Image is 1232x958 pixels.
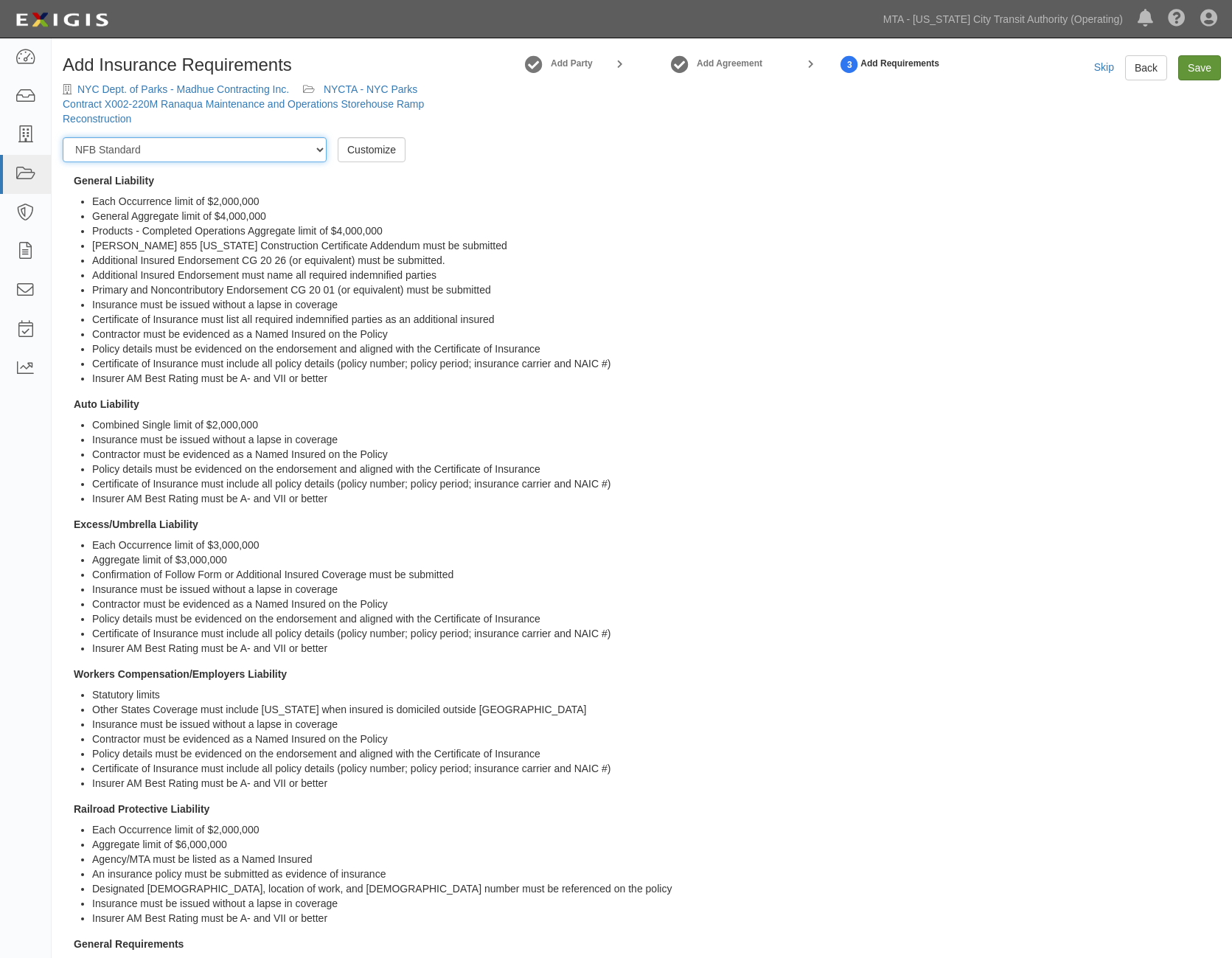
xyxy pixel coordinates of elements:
li: Policy details must be evidenced on the endorsement and aligned with the Certificate of Insurance [92,611,1221,626]
strong: Excess/Umbrella Liability [74,518,198,530]
strong: Workers Compensation/Employers Liability [74,668,287,680]
li: Certificate of Insurance must include all policy details (policy number; policy period; insurance... [92,476,1221,491]
li: Aggregate limit of $6,000,000 [92,837,1221,852]
li: Insurance must be issued without a lapse in coverage [92,582,1221,597]
li: Certificate of Insurance must include all policy details (policy number; policy period; insurance... [92,356,1221,371]
h1: Add Insurance Requirements [63,55,434,74]
li: Policy details must be evidenced on the endorsement and aligned with the Certificate of Insurance [92,462,1221,476]
strong: General Requirements [74,938,184,950]
a: NYCTA - NYC Parks Contract X002-220M Ranaqua Maintenance and Operations Storehouse Ramp Reconstru... [63,83,424,125]
li: Insurer AM Best Rating must be A- and VII or better [92,641,1221,656]
strong: Auto Liability [74,398,139,410]
li: Additional Insured Endorsement CG 20 26 (or equivalent) must be submitted. [92,253,1221,268]
strong: General Liability [74,175,154,187]
li: Contractor must be evidenced as a Named Insured on the Policy [92,447,1221,462]
strong: 3 [838,56,860,74]
li: Insurance must be issued without a lapse in coverage [92,717,1221,732]
a: Add Party [551,58,593,70]
a: Set Requirements [838,48,860,80]
strong: Railroad Protective Liability [74,803,209,815]
li: Contractor must be evidenced as a Named Insured on the Policy [92,597,1221,611]
a: Add Agreement [697,58,762,70]
li: Designated [DEMOGRAPHIC_DATA], location of work, and [DEMOGRAPHIC_DATA] number must be referenced... [92,881,1221,896]
a: NYC Dept. of Parks - Madhue Contracting Inc. [77,83,289,95]
li: Insurer AM Best Rating must be A- and VII or better [92,371,1221,386]
li: Statutory limits [92,687,1221,702]
li: Policy details must be evidenced on the endorsement and aligned with the Certificate of Insurance [92,746,1221,761]
strong: Add Requirements [860,58,939,70]
li: Contractor must be evidenced as a Named Insured on the Policy [92,327,1221,341]
li: Contractor must be evidenced as a Named Insured on the Policy [92,732,1221,746]
a: Skip [1094,61,1114,73]
li: Insurance must be issued without a lapse in coverage [92,432,1221,447]
strong: Add Agreement [697,58,762,69]
li: Insurer AM Best Rating must be A- and VII or better [92,776,1221,791]
li: [PERSON_NAME] 855 [US_STATE] Construction Certificate Addendum must be submitted [92,238,1221,253]
li: Insurer AM Best Rating must be A- and VII or better [92,911,1221,926]
li: Aggregate limit of $3,000,000 [92,552,1221,567]
li: Policy details must be evidenced on the endorsement and aligned with the Certificate of Insurance [92,341,1221,356]
li: Insurance must be issued without a lapse in coverage [92,297,1221,312]
li: Other States Coverage must include [US_STATE] when insured is domiciled outside [GEOGRAPHIC_DATA] [92,702,1221,717]
li: General Aggregate limit of $4,000,000 [92,209,1221,223]
a: Add Agreement [669,48,691,80]
input: Save [1178,55,1221,80]
li: Certificate of Insurance must include all policy details (policy number; policy period; insurance... [92,761,1221,776]
li: Certificate of Insurance must include all policy details (policy number; policy period; insurance... [92,626,1221,641]
i: Help Center - Complianz [1168,10,1186,28]
a: MTA - [US_STATE] City Transit Authority (Operating) [876,4,1130,34]
a: Customize [338,137,406,162]
li: Agency/MTA must be listed as a Named Insured [92,852,1221,867]
li: Insurer AM Best Rating must be A- and VII or better [92,491,1221,506]
li: An insurance policy must be submitted as evidence of insurance [92,867,1221,881]
li: Additional Insured Endorsement must name all required indemnified parties [92,268,1221,282]
li: Each Occurrence limit of $3,000,000 [92,538,1221,552]
li: Products - Completed Operations Aggregate limit of $4,000,000 [92,223,1221,238]
li: Confirmation of Follow Form or Additional Insured Coverage must be submitted [92,567,1221,582]
li: Each Occurrence limit of $2,000,000 [92,194,1221,209]
li: Certificate of Insurance must list all required indemnified parties as an additional insured [92,312,1221,327]
li: Combined Single limit of $2,000,000 [92,417,1221,432]
img: logo-5460c22ac91f19d4615b14bd174203de0afe785f0fc80cf4dbbc73dc1793850b.png [11,7,113,33]
li: Primary and Noncontributory Endorsement CG 20 01 (or equivalent) must be submitted [92,282,1221,297]
li: Insurance must be issued without a lapse in coverage [92,896,1221,911]
li: Each Occurrence limit of $2,000,000 [92,822,1221,837]
strong: Add Party [551,58,593,69]
a: Back [1125,55,1167,80]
